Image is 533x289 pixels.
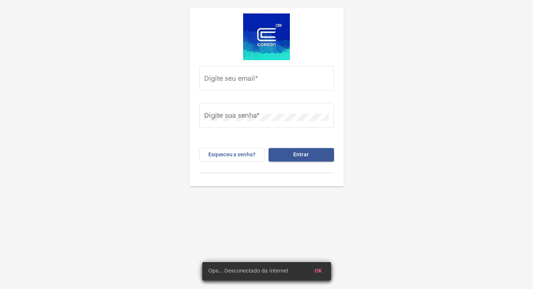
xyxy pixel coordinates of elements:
[243,13,290,60] img: d4669ae0-8c07-2337-4f67-34b0df7f5ae4.jpeg
[199,148,265,162] button: Esqueceu a senha?
[269,148,334,162] button: Entrar
[204,76,329,84] input: Digite seu email
[208,152,255,157] span: Esqueceu a senha?
[293,152,309,157] span: Entrar
[208,267,288,275] span: Ops... Desconectado da internet
[315,268,322,274] span: OK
